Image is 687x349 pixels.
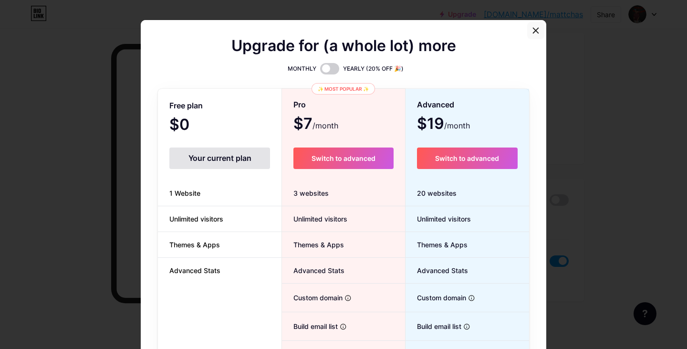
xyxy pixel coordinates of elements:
[406,180,529,206] div: 20 websites
[282,180,405,206] div: 3 websites
[282,321,338,331] span: Build email list
[293,118,338,131] span: $7
[435,154,499,162] span: Switch to advanced
[343,64,404,74] span: YEARLY (20% OFF 🎉)
[158,240,231,250] span: Themes & Apps
[169,97,203,114] span: Free plan
[417,148,518,169] button: Switch to advanced
[158,188,212,198] span: 1 Website
[282,265,344,275] span: Advanced Stats
[282,214,347,224] span: Unlimited visitors
[158,265,232,275] span: Advanced Stats
[406,265,468,275] span: Advanced Stats
[417,118,470,131] span: $19
[406,321,461,331] span: Build email list
[406,214,471,224] span: Unlimited visitors
[293,96,306,113] span: Pro
[169,119,215,132] span: $0
[231,40,456,52] span: Upgrade for (a whole lot) more
[169,148,270,169] div: Your current plan
[417,96,454,113] span: Advanced
[282,240,344,250] span: Themes & Apps
[293,148,393,169] button: Switch to advanced
[288,64,316,74] span: MONTHLY
[444,120,470,131] span: /month
[158,214,235,224] span: Unlimited visitors
[406,240,468,250] span: Themes & Apps
[312,154,375,162] span: Switch to advanced
[312,120,338,131] span: /month
[312,83,375,95] div: ✨ Most popular ✨
[406,293,466,303] span: Custom domain
[282,293,343,303] span: Custom domain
